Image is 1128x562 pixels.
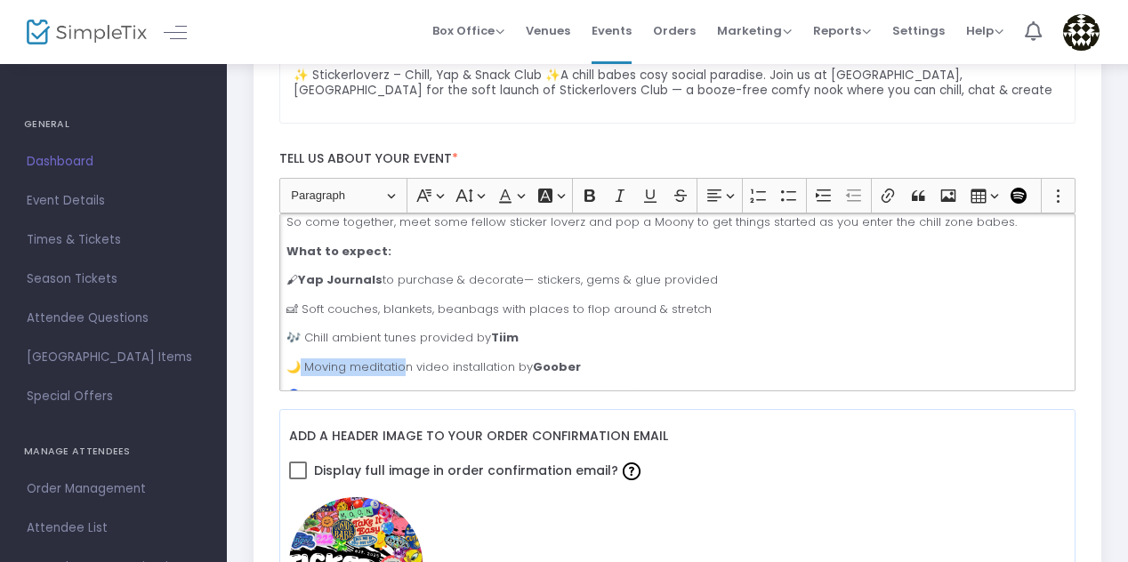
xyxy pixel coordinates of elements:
[432,22,504,39] span: Box Office
[298,271,383,288] strong: Yap Journals
[966,22,1003,39] span: Help
[27,150,200,173] span: Dashboard
[279,178,1076,213] div: Editor toolbar
[491,329,519,346] strong: Tiim
[27,307,200,330] span: Attendee Questions
[286,358,1068,376] p: 🌙 Moving meditation video installation by
[526,8,570,53] span: Venues
[286,213,1068,231] p: So come together, meet some fellow sticker loverz and pop a Moony to get things started as you en...
[24,107,203,142] h4: GENERAL
[27,478,200,501] span: Order Management
[286,301,1068,318] p: 🛋 Soft couches, blankets, beanbags with places to flop around & stretch
[283,182,403,210] button: Paragraph
[813,22,871,39] span: Reports
[27,189,200,213] span: Event Details
[579,387,632,404] strong: Thia Lne
[24,434,203,470] h4: MANAGE ATTENDEES
[653,8,696,53] span: Orders
[27,517,200,540] span: Attendee List
[623,462,641,480] img: question-mark
[314,455,645,486] span: Display full image in order confirmation email?
[286,387,632,404] span: 🧿 Delicious Greek Snacks & Desserts to buy from
[289,419,668,455] label: Add a header image to your order confirmation email
[270,141,1084,178] label: Tell us about your event
[27,346,200,369] span: [GEOGRAPHIC_DATA] Items
[286,329,1068,347] p: 🎶 Chill ambient tunes provided by
[27,229,200,252] span: Times & Tickets
[279,213,1076,391] div: Rich Text Editor, main
[27,268,200,291] span: Season Tickets
[286,271,1068,289] p: 🖌 to purchase & decorate— stickers, gems & glue provided
[286,243,391,260] strong: What to expect:
[291,185,383,206] span: Paragraph
[27,385,200,408] span: Special Offers
[592,8,632,53] span: Events
[717,22,792,39] span: Marketing
[533,358,581,375] strong: Goober
[892,8,945,53] span: Settings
